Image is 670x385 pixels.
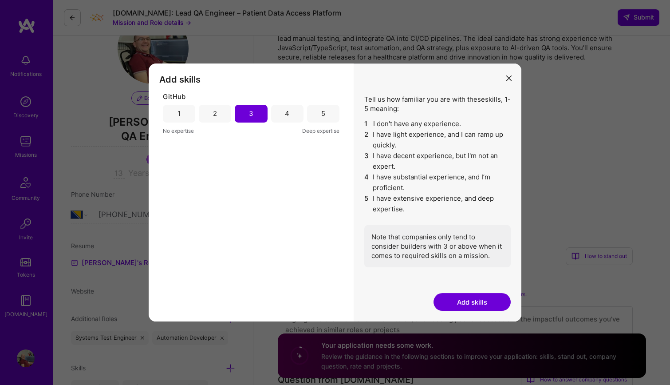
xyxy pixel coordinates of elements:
[364,95,511,267] div: Tell us how familiar you are with these skills , 1-5 meaning:
[177,109,181,118] div: 1
[163,92,185,101] span: GitHub
[321,109,325,118] div: 5
[159,74,343,85] h3: Add skills
[506,75,512,81] i: icon Close
[149,64,521,322] div: modal
[364,119,370,129] span: 1
[213,109,217,118] div: 2
[364,193,369,214] span: 5
[364,172,369,193] span: 4
[364,129,511,151] li: I have light experience, and I can ramp up quickly.
[364,193,511,214] li: I have extensive experience, and deep expertise.
[163,126,194,135] span: No expertise
[285,109,289,118] div: 4
[364,151,511,172] li: I have decent experience, but I'm not an expert.
[434,293,511,311] button: Add skills
[302,126,339,135] span: Deep expertise
[364,172,511,193] li: I have substantial experience, and I’m proficient.
[364,225,511,267] div: Note that companies only tend to consider builders with 3 or above when it comes to required skil...
[364,129,369,151] span: 2
[364,151,369,172] span: 3
[249,109,253,118] div: 3
[364,119,511,129] li: I don't have any experience.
